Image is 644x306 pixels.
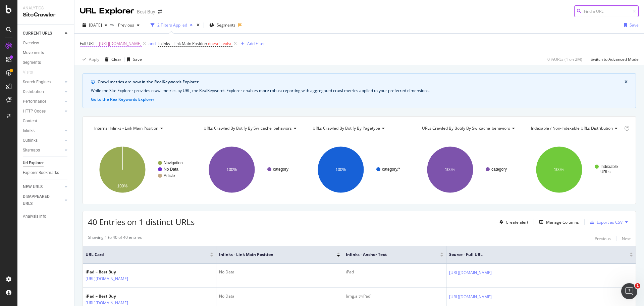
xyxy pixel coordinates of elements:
div: Manage Columns [546,219,579,225]
div: info banner [83,73,636,108]
button: close banner [623,78,629,86]
text: category [273,167,288,172]
div: Content [23,118,37,125]
a: Performance [23,98,63,105]
div: Previous [595,236,611,242]
text: 100% [226,167,237,172]
a: Content [23,118,69,125]
div: A chart. [416,140,521,199]
button: Manage Columns [537,218,579,226]
span: Indexable / Non-Indexable URLs distribution [531,125,613,131]
div: times [195,22,201,29]
a: Search Engines [23,79,63,86]
div: SiteCrawler [23,11,69,19]
button: Previous [115,20,142,31]
div: Export as CSV [597,219,623,225]
button: Save [621,20,639,31]
a: Inlinks [23,127,63,134]
button: Switch to Advanced Mode [588,54,639,65]
div: [img.alt=iPad] [346,293,444,299]
text: Navigation [164,161,183,165]
div: Visits [23,69,33,76]
div: Inlinks [23,127,35,134]
div: DISAPPEARED URLS [23,193,57,207]
div: No Data [219,269,340,275]
a: NEW URLS [23,183,63,190]
div: Save [630,22,639,28]
input: Find a URL [574,5,639,17]
div: Search Engines [23,79,51,86]
span: Source - Full URL [449,252,620,258]
div: Showing 1 to 40 of 40 entries [88,234,142,243]
span: 1 [635,283,640,289]
text: 100% [336,167,346,172]
div: 2 Filters Applied [157,22,187,28]
div: Next [622,236,631,242]
a: Segments [23,59,69,66]
h4: URLs Crawled By Botify By pagetype [311,123,406,134]
span: Inlinks - Link Main Position [219,252,327,258]
span: = [96,41,98,46]
button: Export as CSV [587,217,623,227]
a: Outlinks [23,137,63,144]
div: Add Filter [247,41,265,46]
text: URLs [600,170,610,174]
div: Best Buy [137,8,155,15]
span: Inlinks - Link Main Position [158,41,207,46]
div: HTTP Codes [23,108,46,115]
button: Create alert [497,217,528,227]
div: CURRENT URLS [23,30,52,37]
div: URL Explorer [80,5,134,17]
a: Analysis Info [23,213,69,220]
a: DISAPPEARED URLS [23,193,63,207]
span: Previous [115,22,134,28]
span: URLs Crawled By Botify By sw_cache_behaviors [422,125,510,131]
a: Overview [23,40,69,47]
div: Create alert [506,219,528,225]
div: Sitemaps [23,147,40,154]
button: and [149,40,156,47]
button: Apply [80,54,99,65]
a: Sitemaps [23,147,63,154]
span: [URL][DOMAIN_NAME] [99,39,142,48]
div: Overview [23,40,39,47]
h4: Internal Inlinks - Link Main Position [93,123,188,134]
text: 100% [445,167,455,172]
a: Url Explorer [23,160,69,167]
text: 100% [554,167,565,172]
div: A chart. [88,140,193,199]
div: Segments [23,59,41,66]
div: iPad – Best Buy [86,293,157,299]
div: iPad [346,269,444,275]
div: arrow-right-arrow-left [158,9,162,14]
div: Clear [111,56,121,62]
h4: URLs Crawled By Botify By sw_cache_behaviors [421,123,520,134]
a: HTTP Codes [23,108,63,115]
a: Distribution [23,88,63,95]
svg: A chart. [525,140,630,199]
button: Clear [102,54,121,65]
a: [URL][DOMAIN_NAME] [86,275,128,282]
div: While the Site Explorer provides crawl metrics by URL, the RealKeywords Explorer enables more rob... [91,88,628,94]
span: URLs Crawled By Botify By pagetype [313,125,380,131]
div: Outlinks [23,137,38,144]
a: [URL][DOMAIN_NAME] [449,269,492,276]
div: A chart. [306,140,411,199]
span: 2025 Jul. 29th [89,22,102,28]
iframe: Intercom live chat [621,283,637,299]
div: A chart. [197,140,302,199]
div: No Data [219,293,340,299]
div: Analytics [23,5,69,11]
span: vs [110,21,115,27]
div: Explorer Bookmarks [23,169,59,176]
a: [URL][DOMAIN_NAME] [449,294,492,300]
button: Save [124,54,142,65]
button: Go to the RealKeywords Explorer [91,96,154,102]
text: Indexable [600,164,618,169]
span: URLs Crawled By Botify By sw_cache_behaviors [204,125,292,131]
span: Inlinks - Anchor Text [346,252,430,258]
div: Movements [23,49,44,56]
h4: Indexable / Non-Indexable URLs Distribution [530,123,623,134]
span: 40 Entries on 1 distinct URLs [88,216,195,227]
